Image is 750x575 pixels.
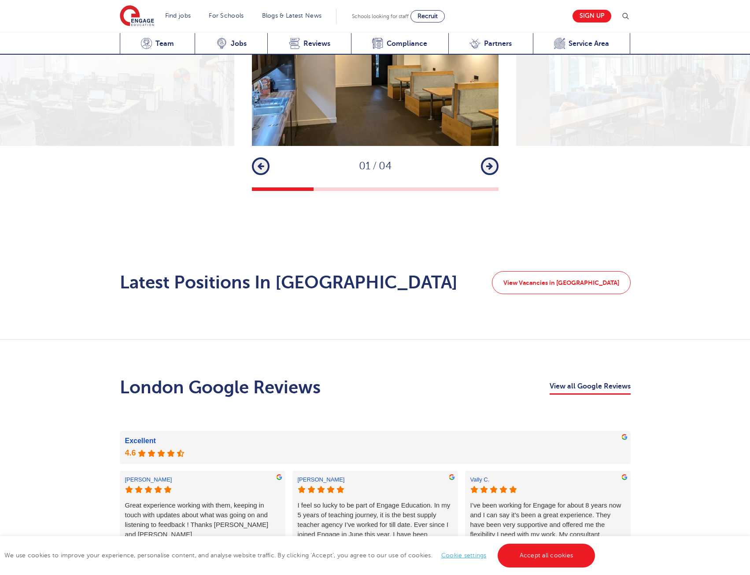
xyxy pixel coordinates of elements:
[550,381,631,395] a: View all Google Reviews
[209,12,244,19] a: For Schools
[379,160,392,172] span: 04
[375,187,437,191] button: 3 of 4
[120,5,154,27] img: Engage Education
[470,476,517,483] div: Vally C.
[351,33,448,55] a: Compliance
[267,33,351,55] a: Reviews
[569,39,609,48] span: Service Area
[252,187,314,191] button: 1 of 4
[120,272,458,293] h2: Latest Positions In [GEOGRAPHIC_DATA]
[573,10,611,22] a: Sign up
[314,187,375,191] button: 2 of 4
[298,500,453,539] div: I feel so lucky to be part of Engage Education. In my 5 years of teaching journey, it is the best...
[387,39,427,48] span: Compliance
[4,552,597,559] span: We use cookies to improve your experience, personalise content, and analyse website traffic. By c...
[125,476,172,483] div: [PERSON_NAME]
[155,39,174,48] span: Team
[484,39,512,48] span: Partners
[437,187,499,191] button: 4 of 4
[125,436,625,446] div: Excellent
[498,544,595,568] a: Accept all cookies
[125,500,280,539] div: Great experience working with them, keeping in touch with updates about what was going on and lis...
[262,12,322,19] a: Blogs & Latest News
[195,33,267,55] a: Jobs
[470,500,625,539] div: I’ve been working for Engage for about 8 years now and I can say it’s been a great experience. Th...
[533,33,631,55] a: Service Area
[410,10,445,22] a: Recruit
[417,13,438,19] span: Recruit
[492,271,631,294] a: View Vacancies in [GEOGRAPHIC_DATA]
[352,13,409,19] span: Schools looking for staff
[165,12,191,19] a: Find jobs
[298,476,345,483] div: [PERSON_NAME]
[303,39,330,48] span: Reviews
[120,33,195,55] a: Team
[120,377,321,398] h2: London Google Reviews
[441,552,487,559] a: Cookie settings
[359,160,370,172] span: 01
[231,39,247,48] span: Jobs
[370,160,379,172] span: /
[448,33,533,55] a: Partners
